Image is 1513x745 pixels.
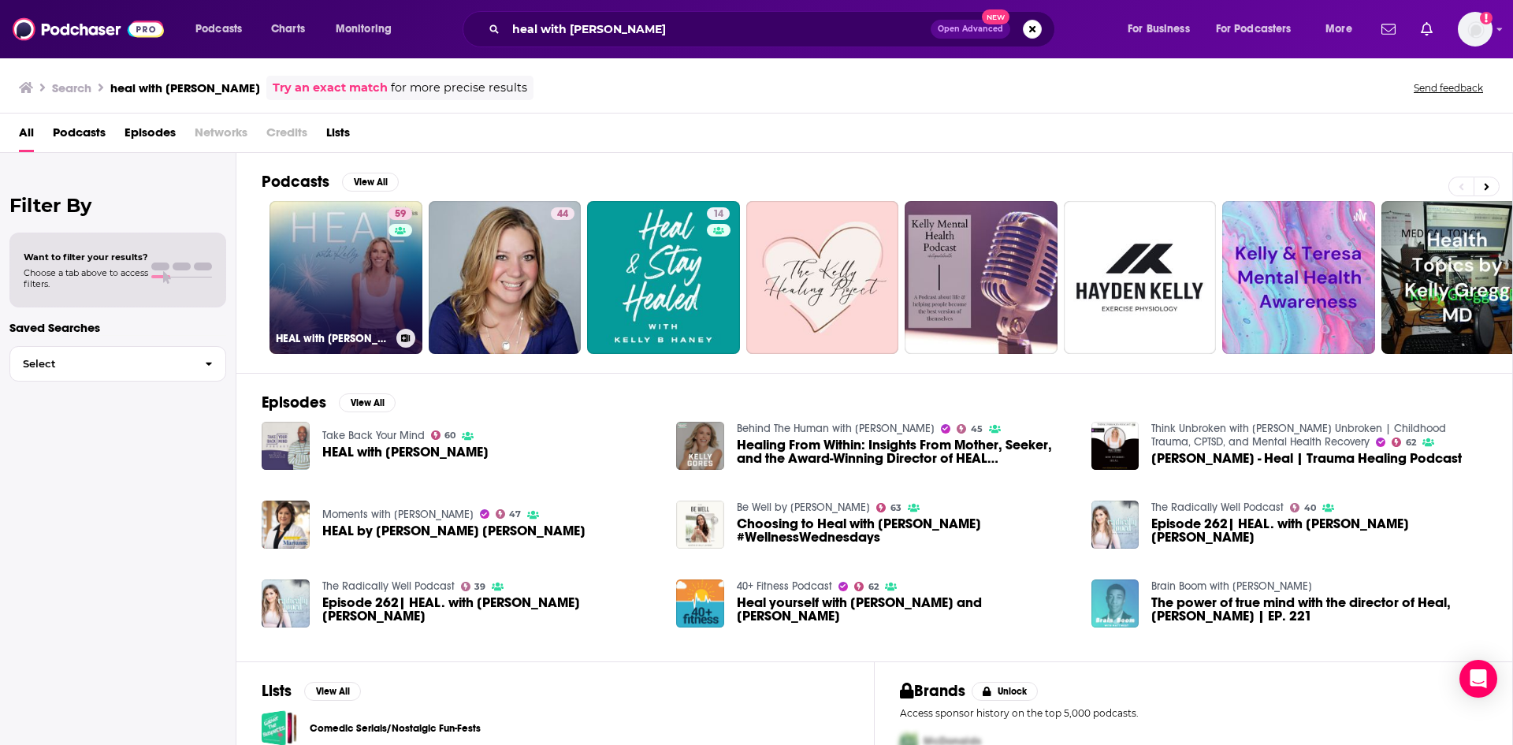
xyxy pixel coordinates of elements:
span: 14 [713,207,723,222]
a: Comedic Serials/Nostalgic Fun-Fests [310,720,481,737]
p: Saved Searches [9,320,226,335]
a: Healing From Within: Insights From Mother, Seeker, and the Award-Winning Director of HEAL Kelly G... [737,438,1072,465]
span: Episode 262| HEAL. with [PERSON_NAME] [PERSON_NAME] [322,596,658,623]
button: View All [339,393,396,412]
a: 62 [1392,438,1416,447]
button: Show profile menu [1458,12,1493,47]
a: 39 [461,582,486,591]
a: 40 [1290,503,1316,512]
a: Episodes [125,120,176,152]
span: 45 [971,426,983,433]
span: For Business [1128,18,1190,40]
svg: Add a profile image [1480,12,1493,24]
div: Open Intercom Messenger [1459,660,1497,698]
span: Credits [266,120,307,152]
a: Episode 262| HEAL. with Kelly Noonan Gores [1151,517,1487,544]
h2: Brands [900,681,965,701]
span: Episode 262| HEAL. with [PERSON_NAME] [PERSON_NAME] [1151,517,1487,544]
span: Open Advanced [938,25,1003,33]
span: 39 [474,583,485,590]
h2: Lists [262,681,292,701]
span: 62 [868,583,879,590]
a: Moments with Marianne [322,508,474,521]
span: Networks [195,120,247,152]
span: Charts [271,18,305,40]
img: Choosing to Heal with Dr. Kelly Brogan #WellnessWednesdays [676,501,724,549]
button: Send feedback [1409,81,1488,95]
span: All [19,120,34,152]
span: HEAL by [PERSON_NAME] [PERSON_NAME] [322,524,585,538]
a: HEAL by Kelly Noonan Gores [322,524,585,538]
a: Podchaser - Follow, Share and Rate Podcasts [13,14,164,44]
span: New [982,9,1010,24]
span: Healing From Within: Insights From Mother, Seeker, and the Award-Winning Director of HEAL [PERSON... [737,438,1072,465]
h3: HEAL with [PERSON_NAME] [276,332,390,345]
a: Heal yourself with Kelly Noonan and Adam Shomer [737,596,1072,623]
a: The power of true mind with the director of Heal, Kelly Gores | EP. 221 [1151,596,1487,623]
img: Healing From Within: Insights From Mother, Seeker, and the Award-Winning Director of HEAL Kelly G... [676,422,724,470]
a: HEAL with Kelly Gores [322,445,489,459]
h3: heal with [PERSON_NAME] [110,80,260,95]
img: User Profile [1458,12,1493,47]
a: Episode 262| HEAL. with Kelly Noonan Gores [322,596,658,623]
span: Heal yourself with [PERSON_NAME] and [PERSON_NAME] [737,596,1072,623]
a: Show notifications dropdown [1414,16,1439,43]
span: The power of true mind with the director of Heal, [PERSON_NAME] | EP. 221 [1151,596,1487,623]
img: Kelly Gores - Heal | Trauma Healing Podcast [1091,422,1139,470]
a: Take Back Your Mind [322,429,425,442]
a: Kelly Gores - Heal | Trauma Healing Podcast [1151,452,1462,465]
span: Want to filter your results? [24,251,148,263]
a: 14 [707,207,730,220]
button: Unlock [972,682,1039,701]
span: More [1325,18,1352,40]
span: HEAL with [PERSON_NAME] [322,445,489,459]
input: Search podcasts, credits, & more... [506,17,931,42]
span: 44 [557,207,568,222]
span: 40 [1304,505,1316,512]
a: 59HEAL with [PERSON_NAME] [270,201,422,354]
a: 40+ Fitness Podcast [737,579,832,593]
span: 63 [890,505,901,512]
span: 59 [395,207,406,222]
a: Behind The Human with Marc Champagne [737,422,935,435]
span: Choosing to Heal with [PERSON_NAME] #WellnessWednesdays [737,517,1072,544]
span: Podcasts [195,18,242,40]
img: Heal yourself with Kelly Noonan and Adam Shomer [676,579,724,628]
span: 62 [1406,439,1416,446]
div: Search podcasts, credits, & more... [478,11,1070,47]
a: 47 [496,509,522,519]
a: PodcastsView All [262,172,399,192]
img: Episode 262| HEAL. with Kelly Noonan Gores [1091,501,1139,549]
h3: Search [52,80,91,95]
span: 47 [509,511,521,518]
button: Open AdvancedNew [931,20,1010,39]
a: Think Unbroken with Michael Unbroken | Childhood Trauma, CPTSD, and Mental Health Recovery [1151,422,1446,449]
a: Brain Boom with Matt West [1151,579,1312,593]
span: Logged in as mmullin [1458,12,1493,47]
span: for more precise results [391,79,527,97]
h2: Filter By [9,194,226,217]
a: Show notifications dropdown [1375,16,1402,43]
a: ListsView All [262,681,361,701]
a: Try an exact match [273,79,388,97]
a: Podcasts [53,120,106,152]
button: Select [9,346,226,382]
span: Choose a tab above to access filters. [24,267,148,289]
img: HEAL with Kelly Gores [262,422,310,470]
p: Access sponsor history on the top 5,000 podcasts. [900,707,1487,719]
button: View All [304,682,361,701]
a: 60 [431,430,456,440]
button: open menu [1314,17,1372,42]
a: 63 [876,503,901,512]
button: open menu [1206,17,1314,42]
button: View All [342,173,399,192]
a: Charts [261,17,314,42]
img: HEAL by Kelly Noonan Gores [262,501,310,549]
